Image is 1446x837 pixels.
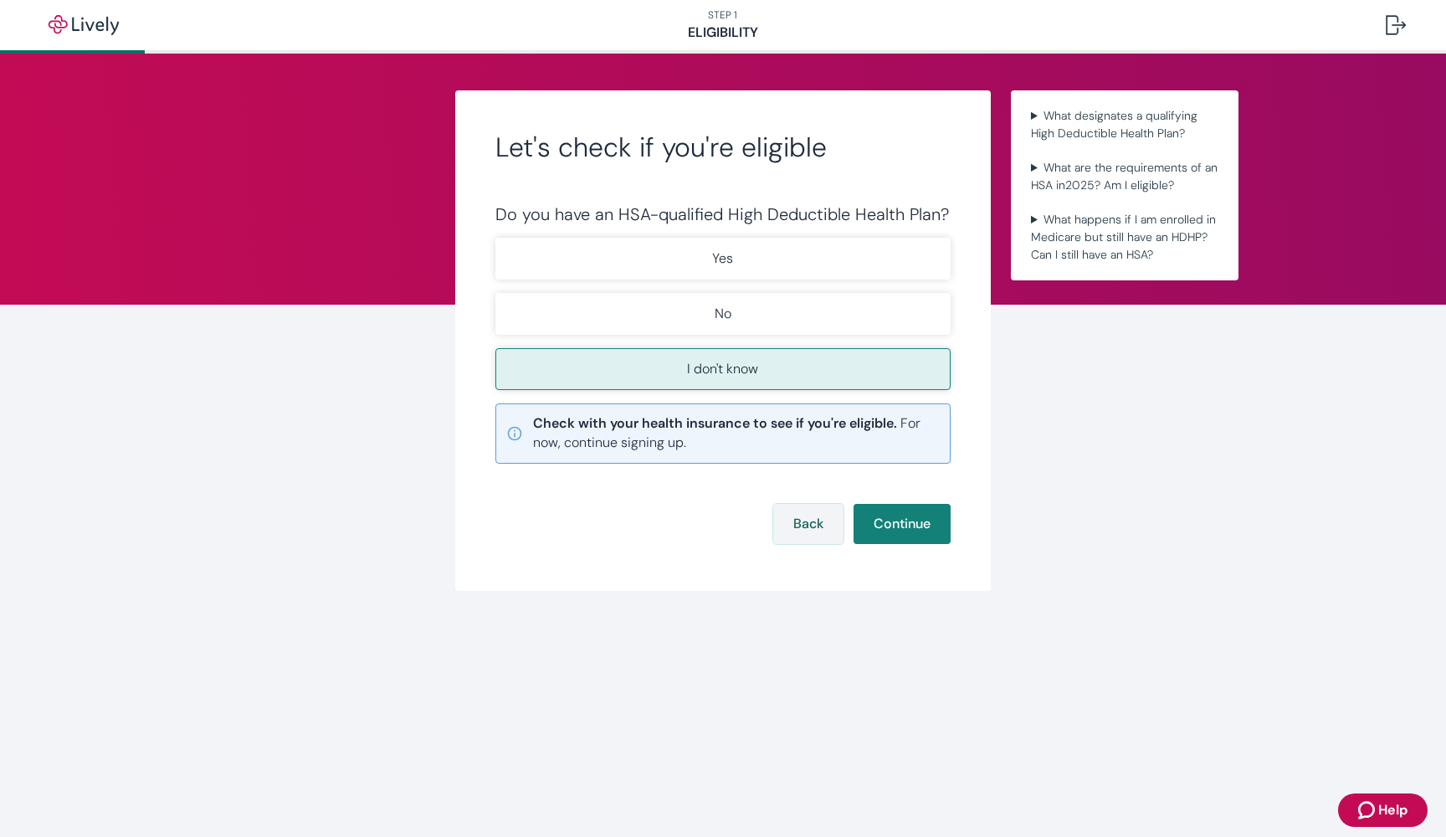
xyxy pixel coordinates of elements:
button: Log out [1372,5,1419,45]
p: No [715,304,731,324]
h2: Let's check if you're eligible [495,131,951,164]
svg: Zendesk support icon [1358,800,1378,820]
button: No [495,293,951,335]
summary: What designates a qualifying High Deductible Health Plan? [1024,104,1225,146]
button: Back [773,504,843,544]
span: Help [1378,800,1408,820]
strong: Check with your health insurance to see if you're eligible. [533,414,897,432]
p: Yes [712,249,733,269]
img: Lively [37,15,131,35]
button: Continue [854,504,951,544]
p: I don't know [687,359,758,379]
span: For now, continue signing up. [533,414,940,453]
button: Yes [495,238,951,280]
button: Zendesk support iconHelp [1338,793,1428,827]
summary: What are the requirements of an HSA in2025? Am I eligible? [1024,156,1225,198]
div: Do you have an HSA-qualified High Deductible Health Plan? [495,204,951,224]
button: I don't know [495,348,951,390]
summary: What happens if I am enrolled in Medicare but still have an HDHP? Can I still have an HSA? [1024,208,1225,267]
